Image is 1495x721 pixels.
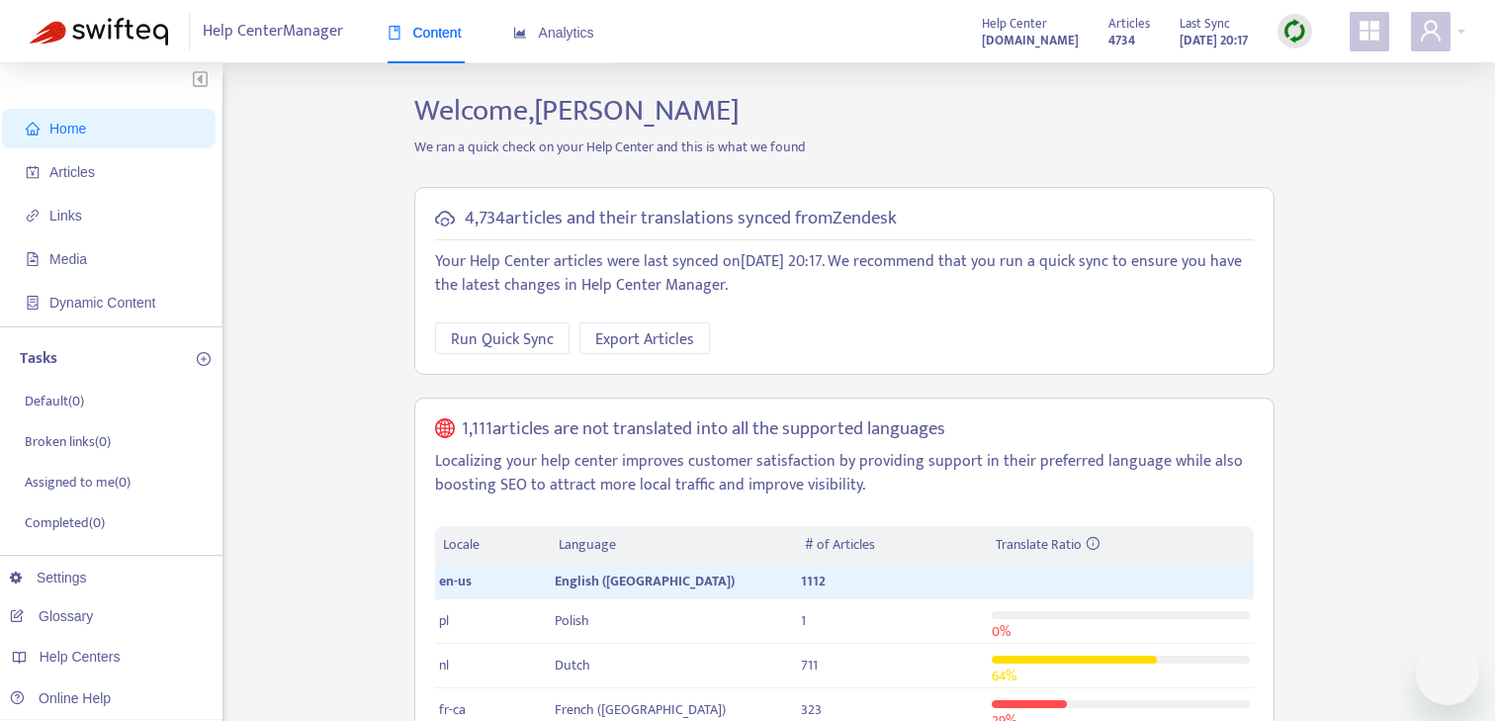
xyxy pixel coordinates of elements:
[982,13,1047,35] span: Help Center
[513,25,594,41] span: Analytics
[996,534,1245,556] div: Translate Ratio
[49,164,95,180] span: Articles
[1358,19,1381,43] span: appstore
[49,208,82,224] span: Links
[25,431,111,452] p: Broken links ( 0 )
[25,553,88,574] p: All tasks ( 0 )
[439,570,472,592] span: en-us
[579,322,710,354] button: Export Articles
[435,418,455,441] span: global
[414,86,740,135] span: Welcome, [PERSON_NAME]
[555,698,726,721] span: French ([GEOGRAPHIC_DATA])
[10,570,87,586] a: Settings
[555,654,590,676] span: Dutch
[203,13,343,50] span: Help Center Manager
[465,208,897,230] h5: 4,734 articles and their translations synced from Zendesk
[1180,13,1230,35] span: Last Sync
[1108,13,1150,35] span: Articles
[555,609,589,632] span: Polish
[40,649,121,665] span: Help Centers
[801,698,822,721] span: 323
[49,295,155,311] span: Dynamic Content
[801,570,826,592] span: 1112
[982,30,1079,51] strong: [DOMAIN_NAME]
[992,620,1011,643] span: 0 %
[26,296,40,310] span: container
[197,352,211,366] span: plus-circle
[595,327,694,352] span: Export Articles
[435,526,552,565] th: Locale
[435,250,1254,298] p: Your Help Center articles were last synced on [DATE] 20:17 . We recommend that you run a quick sy...
[439,698,466,721] span: fr-ca
[10,690,111,706] a: Online Help
[399,136,1289,157] p: We ran a quick check on your Help Center and this is what we found
[439,654,449,676] span: nl
[551,526,796,565] th: Language
[435,450,1254,497] p: Localizing your help center improves customer satisfaction by providing support in their preferre...
[439,609,449,632] span: pl
[1180,30,1248,51] strong: [DATE] 20:17
[25,391,84,411] p: Default ( 0 )
[49,121,86,136] span: Home
[388,25,462,41] span: Content
[10,608,93,624] a: Glossary
[801,654,818,676] span: 711
[49,251,87,267] span: Media
[25,512,105,533] p: Completed ( 0 )
[388,26,401,40] span: book
[1419,19,1443,43] span: user
[462,418,945,441] h5: 1,111 articles are not translated into all the supported languages
[26,252,40,266] span: file-image
[26,209,40,223] span: link
[435,322,570,354] button: Run Quick Sync
[20,347,57,371] p: Tasks
[25,472,131,493] p: Assigned to me ( 0 )
[1108,30,1135,51] strong: 4734
[797,526,988,565] th: # of Articles
[451,327,554,352] span: Run Quick Sync
[26,165,40,179] span: account-book
[30,18,168,45] img: Swifteq
[513,26,527,40] span: area-chart
[801,609,806,632] span: 1
[982,29,1079,51] a: [DOMAIN_NAME]
[26,122,40,135] span: home
[435,209,455,228] span: cloud-sync
[1416,642,1479,705] iframe: Button to launch messaging window, conversation in progress
[1282,19,1307,44] img: sync.dc5367851b00ba804db3.png
[555,570,735,592] span: English ([GEOGRAPHIC_DATA])
[992,665,1016,687] span: 64 %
